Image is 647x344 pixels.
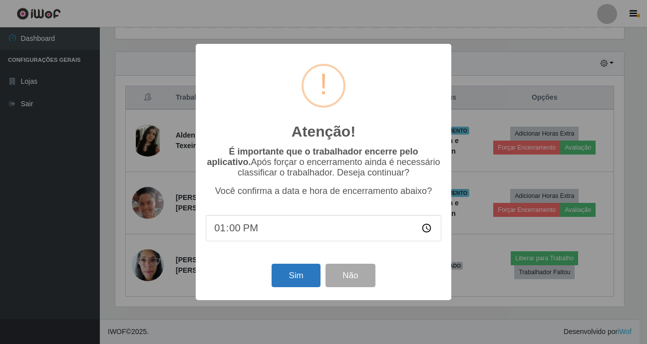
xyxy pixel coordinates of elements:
[206,147,441,178] p: Após forçar o encerramento ainda é necessário classificar o trabalhador. Deseja continuar?
[325,264,375,287] button: Não
[292,123,355,141] h2: Atenção!
[206,186,441,196] p: Você confirma a data e hora de encerramento abaixo?
[207,147,418,167] b: É importante que o trabalhador encerre pelo aplicativo.
[272,264,320,287] button: Sim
